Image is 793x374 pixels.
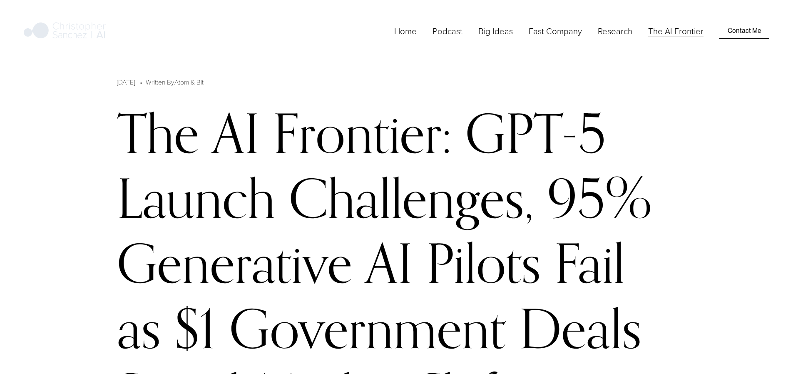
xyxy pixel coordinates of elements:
[117,77,135,86] span: [DATE]
[394,24,417,38] a: Home
[598,24,632,38] a: folder dropdown
[719,23,769,39] a: Contact Me
[146,77,204,87] div: Written By
[478,25,513,37] span: Big Ideas
[529,24,582,38] a: folder dropdown
[433,24,462,38] a: Podcast
[529,25,582,37] span: Fast Company
[24,21,106,42] img: Christopher Sanchez | AI
[598,25,632,37] span: Research
[648,24,704,38] a: The AI Frontier
[478,24,513,38] a: folder dropdown
[174,77,204,86] a: Atom & Bit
